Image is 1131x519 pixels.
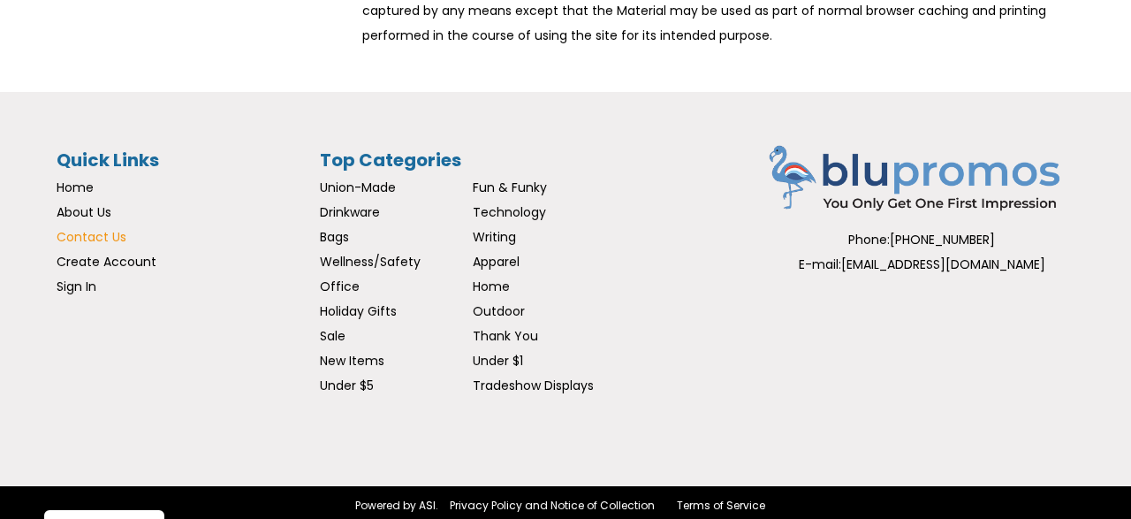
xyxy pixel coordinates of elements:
span: [PHONE_NUMBER] [890,231,995,248]
a: Thank You [473,327,538,345]
a: Writing [473,228,516,246]
a: Tradeshow Displays [473,377,594,394]
a: Union-Made [320,179,396,196]
a: Apparel [473,253,520,271]
a: Home [57,179,94,196]
a: Create Account [57,253,156,271]
a: Bags [320,228,349,246]
a: Sign In [57,278,96,295]
a: Office [320,278,360,295]
span: Phone: [848,231,890,248]
a: Wellness/Safety [320,253,421,271]
a: Home [473,278,510,295]
span: E-mail: [799,256,841,273]
a: Outdoor [473,302,525,320]
img: Blupromos LLC's Logo [769,145,1074,214]
a: [EMAIL_ADDRESS][DOMAIN_NAME] [841,256,1045,273]
a: Terms of Service [677,498,765,513]
a: Privacy Policy and Notice of Collection [450,498,655,513]
a: Contact Us [57,228,126,246]
a: New Items [320,352,384,370]
a: About Us [57,203,111,221]
a: Fun & Funky [473,179,547,196]
a: Under $5 [320,377,374,394]
a: Under $1 [473,352,523,370]
a: Technology [473,203,546,221]
h3: Top Categories [320,145,626,175]
h3: Quick Links [57,145,311,175]
a: Drinkware [320,203,380,221]
a: Sale [320,327,345,345]
a: Holiday Gifts [320,302,397,320]
span: Powered by ASI. [355,498,438,513]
